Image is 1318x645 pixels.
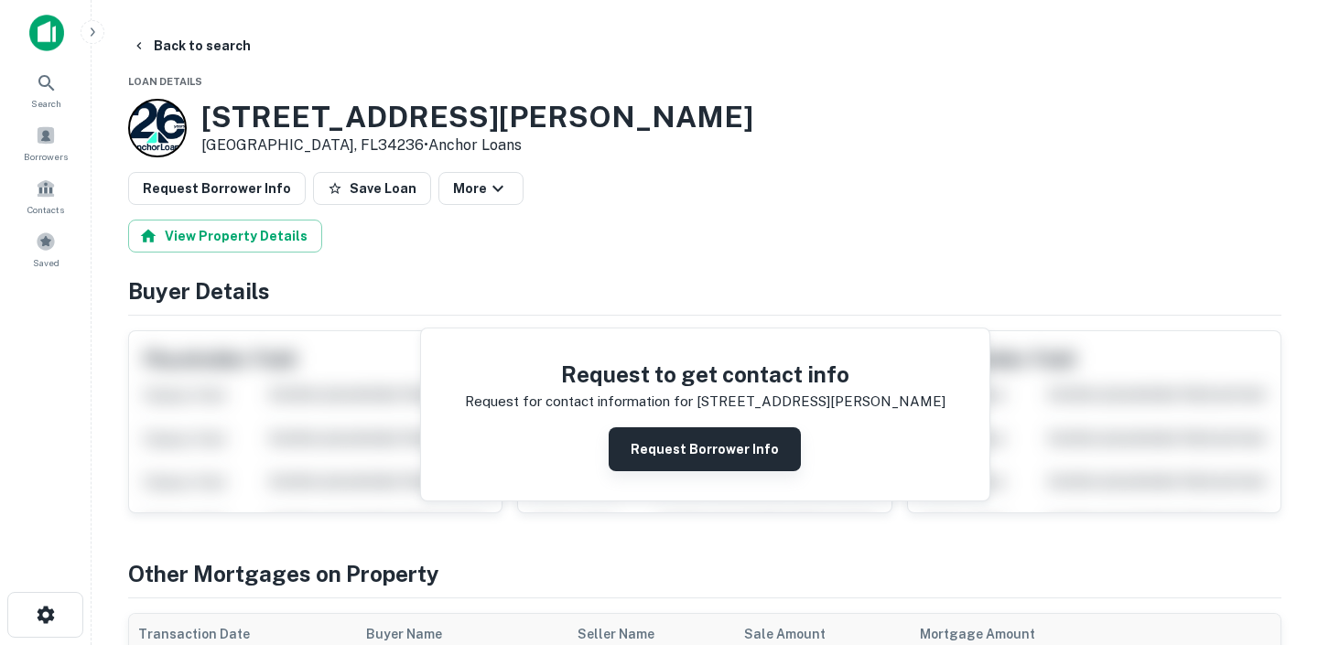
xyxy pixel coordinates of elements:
button: More [438,172,524,205]
a: Search [5,65,86,114]
h3: [STREET_ADDRESS][PERSON_NAME] [201,100,753,134]
button: View Property Details [128,220,322,253]
h4: Other Mortgages on Property [128,557,1281,590]
h4: Buyer Details [128,274,1281,307]
p: [STREET_ADDRESS][PERSON_NAME] [697,391,945,413]
button: Request Borrower Info [609,427,801,471]
span: Borrowers [24,149,68,164]
a: Anchor Loans [428,136,522,154]
img: capitalize-icon.png [29,15,64,51]
a: Contacts [5,171,86,220]
a: Borrowers [5,118,86,167]
h4: Request to get contact info [465,358,945,391]
span: Search [31,96,61,111]
span: Saved [33,255,59,270]
button: Request Borrower Info [128,172,306,205]
button: Back to search [124,29,258,62]
a: Saved [5,224,86,274]
p: [GEOGRAPHIC_DATA], FL34236 • [201,134,753,156]
button: Save Loan [313,172,431,205]
iframe: Chat Widget [1226,499,1318,586]
p: Request for contact information for [465,391,693,413]
span: Loan Details [128,76,202,87]
span: Contacts [27,202,64,217]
